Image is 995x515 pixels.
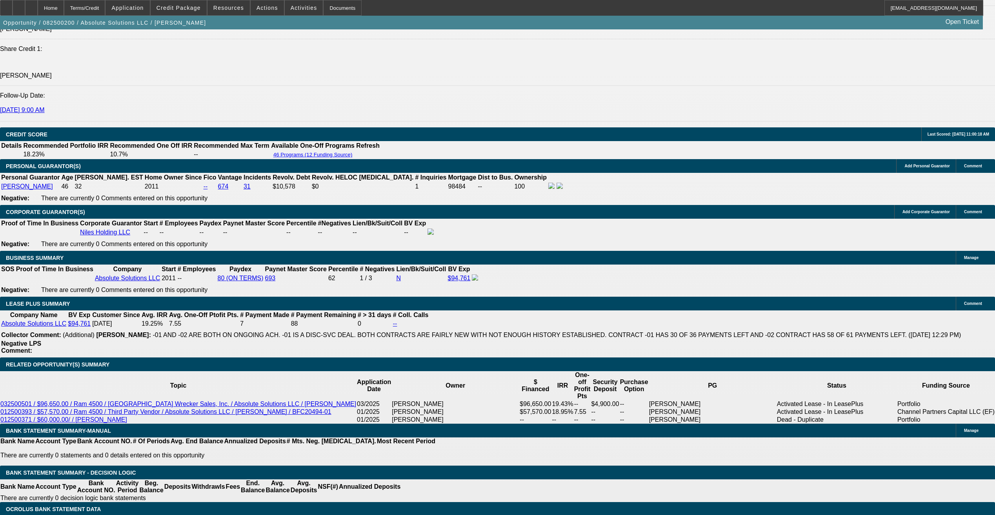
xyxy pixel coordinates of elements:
b: Avg. One-Off Ptofit Pts. [169,312,238,318]
b: Percentile [328,266,358,272]
b: Negative: [1,241,29,247]
b: # Negatives [360,266,395,272]
b: # Coll. Calls [393,312,429,318]
b: Paynet Master Score [223,220,285,227]
a: N [396,275,401,281]
td: 98484 [448,182,477,191]
td: -- [620,416,649,424]
div: -- [286,229,316,236]
span: Application [111,5,144,11]
td: 7.55 [169,320,239,328]
th: Details [1,142,22,150]
td: -- [519,416,551,424]
th: # Mts. Neg. [MEDICAL_DATA]. [286,437,377,445]
a: Open Ticket [942,15,982,29]
td: 46 [61,182,73,191]
td: -- [574,416,591,424]
span: Resources [213,5,244,11]
span: Opportunity / 082500200 / Absolute Solutions LLC / [PERSON_NAME] [3,20,206,26]
td: $96,650.00 [519,400,551,408]
th: SOS [1,265,15,273]
td: Activated Lease - In LeasePlus [777,408,897,416]
div: -- [223,229,285,236]
a: Niles Holding LLC [80,229,130,236]
td: $0 [311,182,414,191]
b: Collector Comment: [1,332,61,338]
td: Portfolio [897,416,995,424]
span: Add Corporate Guarantor [902,210,950,214]
td: 01/2025 [357,416,391,424]
td: -- [620,400,649,408]
b: Dist to Bus. [478,174,513,181]
span: Activities [291,5,317,11]
th: Account Type [35,479,77,494]
img: facebook-icon.png [472,274,478,281]
a: 80 (ON TERMS) [217,275,263,281]
b: Paynet Master Score [265,266,327,272]
b: Paydex [200,220,222,227]
div: -- [318,229,351,236]
td: -- [574,400,591,408]
b: # Payment Remaining [291,312,356,318]
button: Activities [285,0,323,15]
span: Comment [964,301,982,306]
span: LEASE PLUS SUMMARY [6,301,70,307]
a: [PERSON_NAME] [1,183,53,190]
td: 19.43% [551,400,573,408]
a: -- [204,183,208,190]
a: 674 [218,183,229,190]
a: Absolute Solutions LLC [1,320,66,327]
span: PERSONAL GUARANTOR(S) [6,163,81,169]
th: Refresh [356,142,380,150]
td: -- [551,416,573,424]
b: BV Exp [448,266,470,272]
td: 19.25% [141,320,168,328]
th: Available One-Off Programs [271,142,355,150]
td: -- [143,228,158,237]
b: Negative LPS Comment: [1,340,41,354]
td: 100 [514,182,547,191]
th: Deposits [164,479,191,494]
img: facebook-icon.png [427,228,434,235]
td: Channel Partners Capital LLC (EF) [897,408,995,416]
a: 012500371 / $60,000.00/ / [PERSON_NAME] [0,416,127,423]
td: $57,570.00 [519,408,551,416]
a: 012500393 / $57,570.00 / Ram 4500 / Third Party Vendor / Absolute Solutions LLC / [PERSON_NAME] /... [0,408,331,415]
img: facebook-icon.png [548,183,555,189]
button: Resources [207,0,250,15]
th: Avg. End Balance [170,437,224,445]
th: Status [777,371,897,400]
b: # > 31 days [358,312,391,318]
th: Activity Period [116,479,139,494]
span: Actions [256,5,278,11]
th: Security Deposit [591,371,619,400]
th: Recommended Max Term [193,142,270,150]
button: 46 Programs (12 Funding Source) [271,151,355,158]
span: CORPORATE GUARANTOR(S) [6,209,85,215]
td: [PERSON_NAME] [649,416,777,424]
button: Actions [251,0,284,15]
td: Activated Lease - In LeasePlus [777,400,897,408]
th: Annualized Deposits [224,437,286,445]
a: 032500501 / $96,650.00 / Ram 4500 / [GEOGRAPHIC_DATA] Wrecker Sales, Inc. / Absolute Solutions LL... [0,401,356,407]
a: 693 [265,275,276,281]
th: NSF(#) [317,479,338,494]
th: # Of Periods [133,437,170,445]
a: $94,761 [68,320,91,327]
span: Comment [964,164,982,168]
td: -- [193,151,270,158]
span: -- [178,275,182,281]
td: -- [404,228,426,237]
th: Recommended Portfolio IRR [23,142,109,150]
span: There are currently 0 Comments entered on this opportunity [41,287,207,293]
a: $94,761 [448,275,471,281]
th: Proof of Time In Business [16,265,94,273]
b: # Payment Made [240,312,289,318]
b: [PERSON_NAME]: [96,332,151,338]
b: Negative: [1,195,29,201]
b: Customer Since [92,312,140,318]
th: Avg. Deposits [290,479,318,494]
b: Lien/Bk/Suit/Coll [353,220,402,227]
td: $4,900.00 [591,400,619,408]
img: linkedin-icon.png [557,183,563,189]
